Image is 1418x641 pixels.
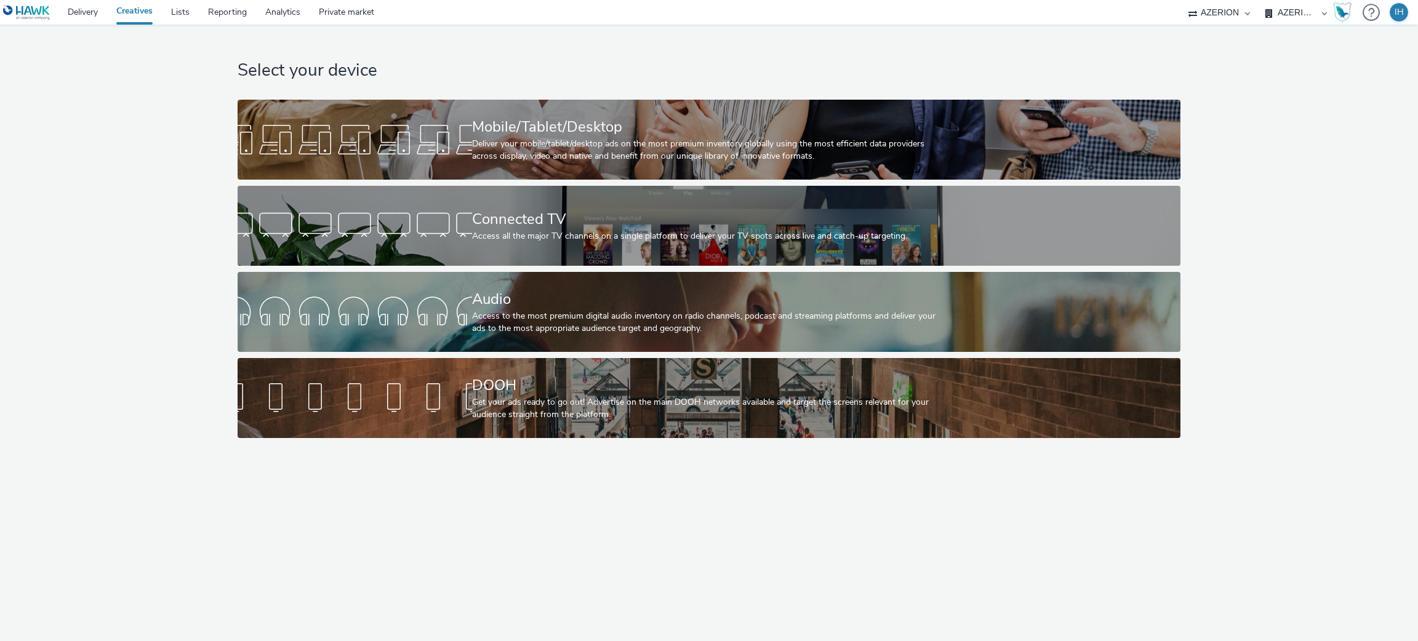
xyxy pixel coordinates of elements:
div: Access to the most premium digital audio inventory on radio channels, podcast and streaming platf... [472,310,941,335]
img: undefined Logo [3,5,50,20]
a: Hawk Academy [1333,2,1356,22]
div: Mobile/Tablet/Desktop [472,116,941,138]
a: AudioAccess to the most premium digital audio inventory on radio channels, podcast and streaming ... [238,272,1180,352]
img: Hawk Academy [1333,2,1352,22]
div: DOOH [472,375,941,396]
div: Get your ads ready to go out! Advertise on the main DOOH networks available and target the screen... [472,396,941,421]
a: DOOHGet your ads ready to go out! Advertise on the main DOOH networks available and target the sc... [238,358,1180,438]
h1: Select your device [238,59,1180,82]
a: Mobile/Tablet/DesktopDeliver your mobile/tablet/desktop ads on the most premium inventory globall... [238,100,1180,180]
div: IH [1395,3,1404,22]
div: Access all the major TV channels on a single platform to deliver your TV spots across live and ca... [472,230,941,242]
div: Connected TV [472,209,941,230]
div: Audio [472,289,941,310]
a: Connected TVAccess all the major TV channels on a single platform to deliver your TV spots across... [238,186,1180,266]
div: Deliver your mobile/tablet/desktop ads on the most premium inventory globally using the most effi... [472,138,941,163]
